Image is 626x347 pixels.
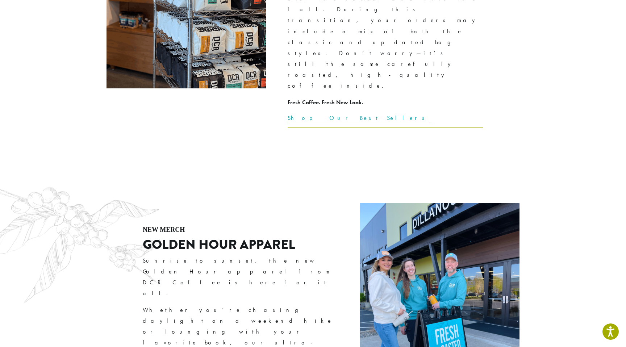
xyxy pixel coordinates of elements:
strong: Fresh Coffee. Fresh New Look. [288,99,363,106]
h4: NEW MERCH [143,226,338,234]
p: Sunrise to sunset, the new Golden Hour apparel from DCR Coffee is here for it all. [143,255,338,299]
a: Shop Our Best Sellers [288,114,429,122]
h2: GOLDEN HOUR APPAREL [143,237,338,252]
